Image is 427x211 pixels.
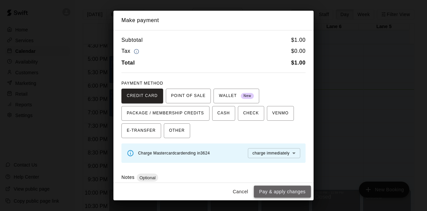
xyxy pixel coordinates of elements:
[218,108,230,119] span: CASH
[213,89,259,103] button: WALLET New
[164,123,190,138] button: OTHER
[121,81,163,86] span: PAYMENT METHOD
[230,186,251,198] button: Cancel
[238,106,264,121] button: CHECK
[291,36,306,44] h6: $ 1.00
[253,151,290,155] span: charge immediately
[171,91,205,101] span: POINT OF SALE
[137,175,158,180] span: Optional
[291,60,306,66] b: $ 1.00
[212,106,235,121] button: CASH
[121,60,135,66] b: Total
[127,125,156,136] span: E-TRANSFER
[121,47,141,56] h6: Tax
[243,108,259,119] span: CHECK
[121,175,134,180] label: Notes
[254,186,311,198] button: Pay & apply changes
[267,106,294,121] button: VENMO
[121,106,209,121] button: PACKAGE / MEMBERSHIP CREDITS
[169,125,185,136] span: OTHER
[166,89,211,103] button: POINT OF SALE
[272,108,289,119] span: VENMO
[127,91,158,101] span: CREDIT CARD
[121,36,143,44] h6: Subtotal
[241,92,254,101] span: New
[113,11,314,30] h2: Make payment
[127,108,204,119] span: PACKAGE / MEMBERSHIP CREDITS
[219,91,254,101] span: WALLET
[121,89,163,103] button: CREDIT CARD
[291,47,306,56] h6: $ 0.00
[138,151,210,155] span: Charge Mastercard card ending in 3624
[121,123,161,138] button: E-TRANSFER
